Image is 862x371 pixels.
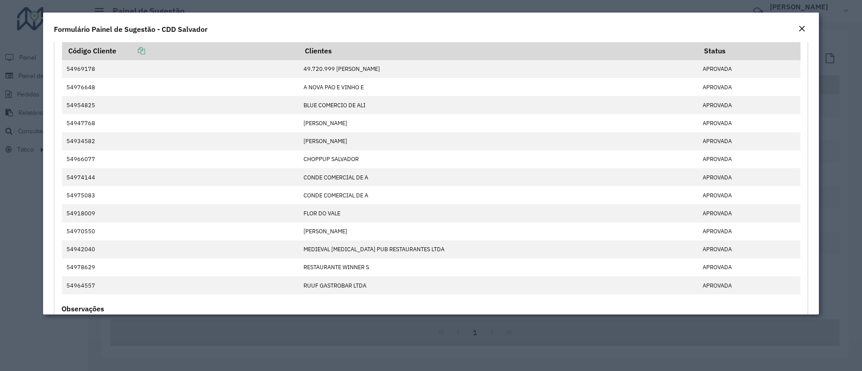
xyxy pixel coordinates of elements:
[299,223,698,240] td: [PERSON_NAME]
[698,168,800,186] td: APROVADA
[698,240,800,258] td: APROVADA
[698,276,800,294] td: APROVADA
[62,78,299,96] td: 54976648
[62,60,299,78] td: 54969178
[299,168,698,186] td: CONDE COMERCIAL DE A
[299,114,698,132] td: [PERSON_NAME]
[698,223,800,240] td: APROVADA
[62,223,299,240] td: 54970550
[299,96,698,114] td: BLUE COMERCIO DE ALI
[62,186,299,204] td: 54975083
[698,78,800,96] td: APROVADA
[796,23,808,35] button: Close
[698,186,800,204] td: APROVADA
[62,114,299,132] td: 54947768
[698,258,800,276] td: APROVADA
[299,186,698,204] td: CONDE COMERCIAL DE A
[299,60,698,78] td: 49.720.999 [PERSON_NAME]
[698,96,800,114] td: APROVADA
[299,204,698,222] td: FLOR DO VALE
[698,132,800,150] td: APROVADA
[62,96,299,114] td: 54954825
[299,240,698,258] td: MEDIEVAL [MEDICAL_DATA] PUB RESTAURANTES LTDA
[62,204,299,222] td: 54918009
[54,24,207,35] h4: Formulário Painel de Sugestão - CDD Salvador
[62,240,299,258] td: 54942040
[62,132,299,150] td: 54934582
[62,276,299,294] td: 54964557
[698,204,800,222] td: APROVADA
[299,276,698,294] td: RUUF GASTROBAR LTDA
[798,25,805,32] em: Fechar
[116,46,145,55] a: Copiar
[62,150,299,168] td: 54966077
[62,168,299,186] td: 54974144
[698,114,800,132] td: APROVADA
[62,41,299,60] th: Código Cliente
[698,60,800,78] td: APROVADA
[299,258,698,276] td: RESTAURANTE WINNER S
[698,150,800,168] td: APROVADA
[299,41,698,60] th: Clientes
[62,258,299,276] td: 54978629
[299,78,698,96] td: A NOVA PAO E VINHO E
[62,303,104,314] label: Observações
[299,150,698,168] td: CHOPPUP SALVADOR
[698,41,800,60] th: Status
[299,132,698,150] td: [PERSON_NAME]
